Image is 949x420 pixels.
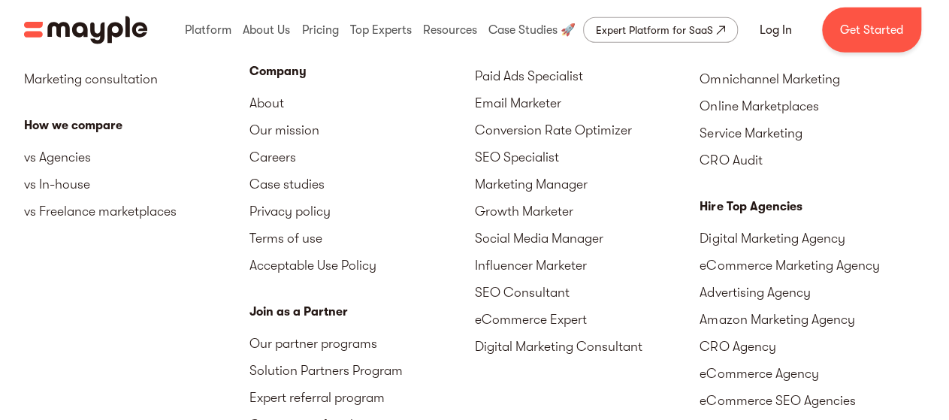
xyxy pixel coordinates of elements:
img: Mayple logo [24,16,147,44]
a: Digital Marketing Agency [700,225,925,252]
a: Careers [249,144,475,171]
div: Join as a Partner [249,303,475,321]
a: SEO Consultant [475,279,700,306]
a: Get Started [822,8,921,53]
a: Marketing Manager [475,171,700,198]
a: eCommerce Agency [700,360,925,387]
a: Terms of use [249,225,475,252]
a: Advertising Agency [700,279,925,306]
div: Platform [181,6,235,54]
a: Amazon Marketing Agency [700,306,925,333]
div: Pricing [298,6,342,54]
a: Marketing consultation [24,65,249,92]
a: Influencer Marketer [475,252,700,279]
a: eCommerce Marketing Agency [700,252,925,279]
a: Expert referral program [249,384,475,411]
a: Online Marketplaces [700,92,925,119]
a: Email Marketer [475,89,700,116]
a: vs In-house [24,171,249,198]
div: About Us [239,6,294,54]
a: Omnichannel Marketing [700,65,925,92]
a: Conversion Rate Optimizer [475,116,700,144]
a: Service Marketing [700,119,925,147]
a: Log In [742,12,810,48]
a: Privacy policy [249,198,475,225]
a: Our mission [249,116,475,144]
div: Expert Platform for SaaS [596,21,713,39]
a: vs Freelance marketplaces [24,198,249,225]
a: SEO Specialist [475,144,700,171]
div: Resources [419,6,481,54]
div: How we compare [24,116,249,134]
a: Our partner programs [249,330,475,357]
div: Top Experts [346,6,416,54]
a: Case studies [249,171,475,198]
a: Digital Marketing Consultant [475,333,700,360]
a: eCommerce Expert [475,306,700,333]
a: vs Agencies [24,144,249,171]
a: Social Media Manager [475,225,700,252]
div: Company [249,62,475,80]
a: Solution Partners Program [249,357,475,384]
a: Acceptable Use Policy [249,252,475,279]
div: Hire Top Agencies [700,198,925,216]
a: Paid Ads Specialist [475,62,700,89]
a: Growth Marketer [475,198,700,225]
a: About [249,89,475,116]
a: home [24,16,147,44]
a: Expert Platform for SaaS [583,17,738,43]
a: eCommerce SEO Agencies [700,387,925,414]
a: CRO Audit [700,147,925,174]
a: CRO Agency [700,333,925,360]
